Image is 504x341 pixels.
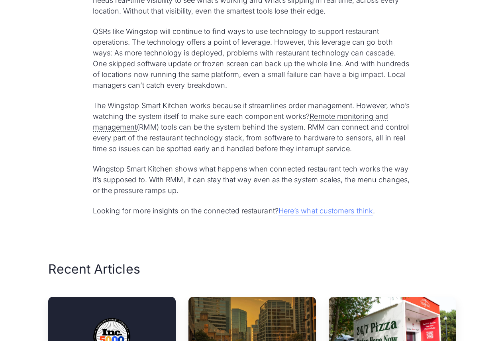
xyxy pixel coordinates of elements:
p: QSRs like Wingstop will continue to find ways to use technology to support restaurant operations.... [93,26,412,91]
p: Wingstop Smart Kitchen shows what happens when connected restaurant tech works the way it’s suppo... [93,164,412,196]
h2: Recent Articles [48,261,140,278]
p: Looking for more insights on the connected restaurant? . [93,205,412,216]
a: Here’s what customers think [278,207,373,215]
p: The Wingstop Smart Kitchen works because it streamlines order management. However, who’s watching... [93,100,412,154]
